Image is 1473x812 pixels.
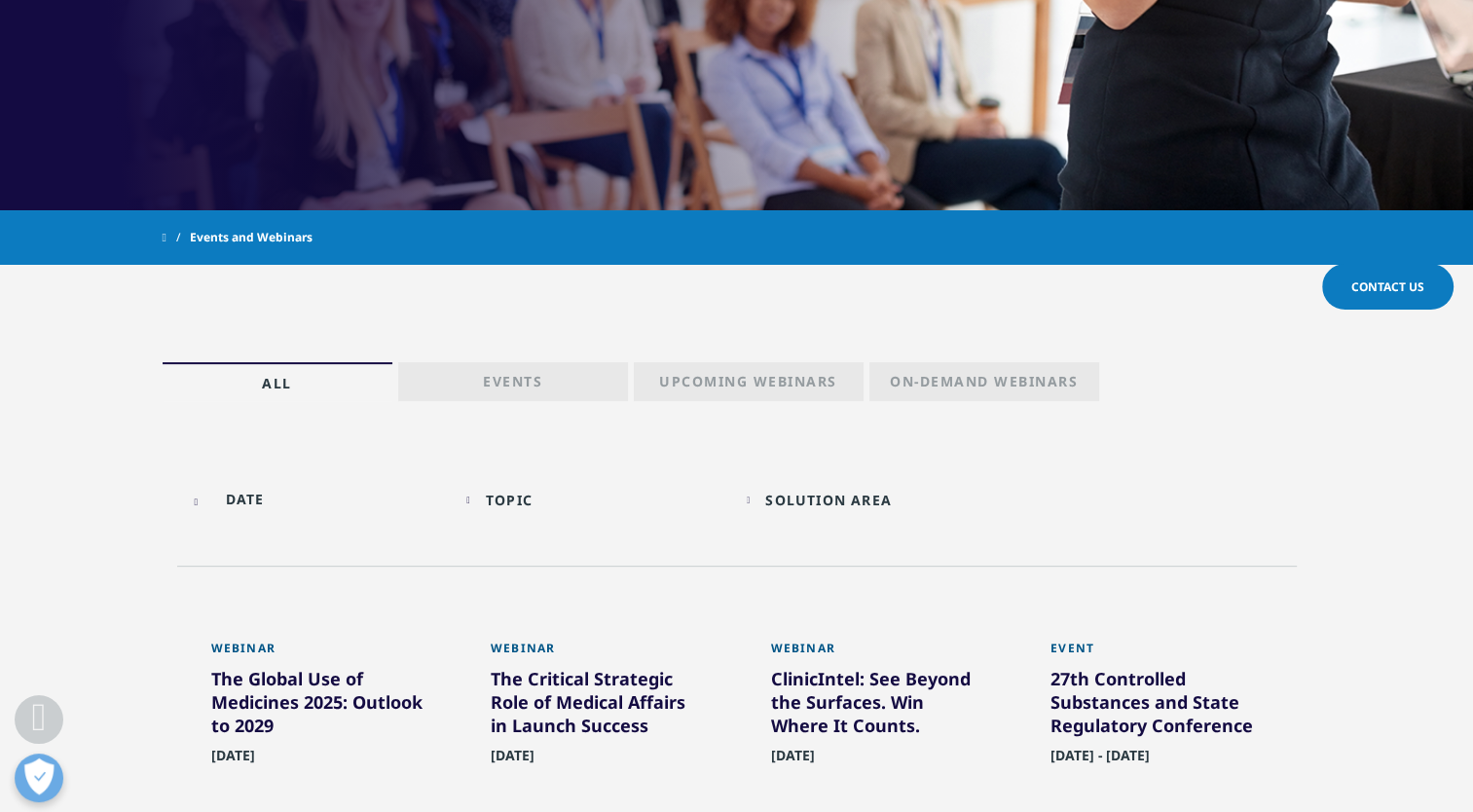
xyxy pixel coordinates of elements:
div: The Global Use of Medicines 2025: Outlook to 2029 [211,667,423,745]
input: DATE [187,477,448,521]
span: [DATE] [211,746,255,776]
div: Webinar [771,641,983,667]
button: Open Preferences [15,754,63,802]
a: All [163,362,392,401]
span: [DATE] - [DATE] [1050,746,1150,776]
a: On-Demand Webinars [869,362,1099,401]
div: Solution Area facet. [765,491,892,509]
p: On-Demand Webinars [890,372,1078,399]
a: Event 27th Controlled Substances and State Regulatory Conference [DATE] - [DATE] [1050,641,1263,810]
div: Topic facet. [486,491,533,509]
span: Events and Webinars [190,220,313,255]
a: Events [398,362,628,401]
div: Webinar [211,641,423,667]
a: Webinar The Global Use of Medicines 2025: Outlook to 2029 [DATE] [211,641,423,810]
p: Upcoming Webinars [659,372,837,399]
div: Event [1050,641,1263,667]
div: The Critical Strategic Role of Medical Affairs in Launch Success [491,667,703,745]
div: ClinicIntel: See Beyond the Surfaces. Win Where It Counts. [771,667,983,745]
span: [DATE] [491,746,534,776]
a: Webinar The Critical Strategic Role of Medical Affairs in Launch Success [DATE] [491,641,703,810]
a: Upcoming Webinars [634,362,864,401]
div: 27th Controlled Substances and State Regulatory Conference [1050,667,1263,745]
p: All [262,374,292,401]
span: [DATE] [771,746,815,776]
div: Webinar [491,641,703,667]
a: Webinar ClinicIntel: See Beyond the Surfaces. Win Where It Counts. [DATE] [771,641,983,810]
a: Contact Us [1322,264,1454,310]
p: Events [483,372,542,399]
span: Contact Us [1351,278,1424,295]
